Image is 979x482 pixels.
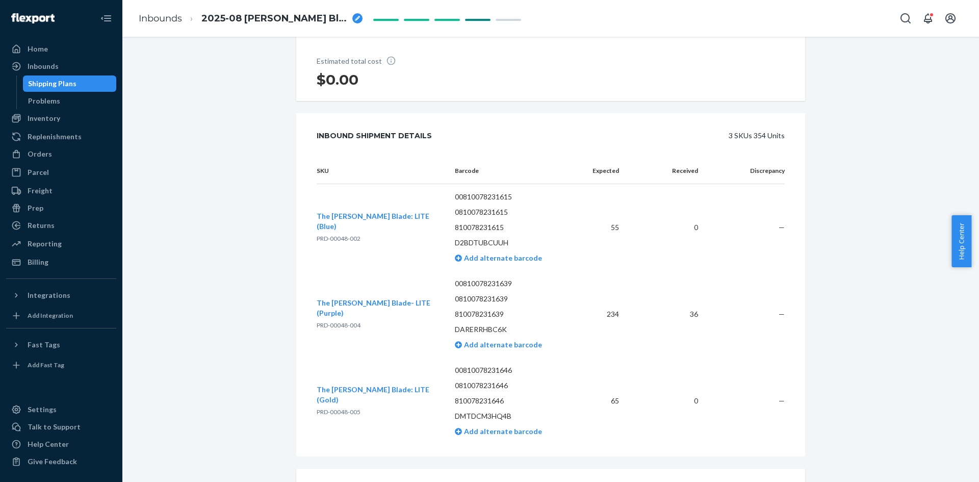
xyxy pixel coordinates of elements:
p: 810078231646 [455,396,569,406]
td: 234 [576,271,627,358]
th: Received [627,158,706,184]
button: Integrations [6,287,116,303]
td: 0 [627,358,706,444]
a: Shipping Plans [23,75,117,92]
p: 0810078231615 [455,207,569,217]
span: Add alternate barcode [462,253,542,262]
div: Billing [28,257,48,267]
div: Inventory [28,113,60,123]
span: The [PERSON_NAME] Blade- LITE (Purple) [317,298,430,317]
a: Inventory [6,110,116,126]
td: 65 [576,358,627,444]
p: 00810078231615 [455,192,569,202]
p: Estimated total cost [317,56,403,66]
p: DARERRHBC6K [455,324,569,335]
td: 0 [627,184,706,271]
th: SKU [317,158,447,184]
td: 55 [576,184,627,271]
span: — [779,310,785,318]
p: DMTDCM3HQ4B [455,411,569,421]
p: 0810078231646 [455,380,569,391]
a: Inbounds [6,58,116,74]
button: Open Search Box [895,8,916,29]
button: Close Navigation [96,8,116,29]
div: Replenishments [28,132,82,142]
a: Add alternate barcode [455,340,542,349]
th: Discrepancy [706,158,785,184]
div: Freight [28,186,53,196]
p: 00810078231646 [455,365,569,375]
div: Inbound Shipment Details [317,125,432,146]
div: Orders [28,149,52,159]
button: Give Feedback [6,453,116,470]
span: — [779,396,785,405]
span: The [PERSON_NAME] Blade: LITE (Blue) [317,212,429,231]
button: Open notifications [918,8,938,29]
span: — [779,223,785,232]
p: 00810078231639 [455,278,569,289]
p: 0810078231639 [455,294,569,304]
a: Add alternate barcode [455,427,542,436]
button: Fast Tags [6,337,116,353]
p: D2BDTUBCUUH [455,238,569,248]
span: The [PERSON_NAME] Blade: LITE (Gold) [317,385,429,404]
div: 3 SKUs 354 Units [455,125,785,146]
button: Help Center [951,215,971,267]
a: Returns [6,217,116,234]
div: Reporting [28,239,62,249]
a: Add Integration [6,308,116,324]
a: Reporting [6,236,116,252]
a: Home [6,41,116,57]
div: Talk to Support [28,422,81,432]
p: 810078231639 [455,309,569,319]
div: Settings [28,404,57,415]
span: PRD-00048-005 [317,408,360,416]
button: The [PERSON_NAME] Blade- LITE (Purple) [317,298,439,318]
span: PRD-00048-004 [317,321,360,329]
div: Fast Tags [28,340,60,350]
div: Problems [28,96,60,106]
div: Add Integration [28,311,73,320]
a: Problems [23,93,117,109]
h1: $0.00 [317,70,403,89]
a: Prep [6,200,116,216]
th: Expected [576,158,627,184]
a: Orders [6,146,116,162]
div: Help Center [28,439,69,449]
a: Billing [6,254,116,270]
span: PRD-00048-002 [317,235,360,242]
a: Add alternate barcode [455,253,542,262]
div: Home [28,44,48,54]
a: Freight [6,183,116,199]
a: Replenishments [6,129,116,145]
a: Talk to Support [6,419,116,435]
div: Prep [28,203,43,213]
span: Add alternate barcode [462,427,542,436]
a: Inbounds [139,13,182,24]
button: Open account menu [940,8,961,29]
span: 2025-08 Smith Blade Lite V1 Transfer [201,12,348,26]
th: Barcode [447,158,577,184]
a: Add Fast Tag [6,357,116,373]
p: 810078231615 [455,222,569,233]
a: Parcel [6,164,116,181]
img: Flexport logo [11,13,55,23]
button: The [PERSON_NAME] Blade: LITE (Blue) [317,211,439,232]
div: Integrations [28,290,70,300]
button: The [PERSON_NAME] Blade: LITE (Gold) [317,385,439,405]
a: Help Center [6,436,116,452]
td: 36 [627,271,706,358]
div: Shipping Plans [28,79,76,89]
div: Returns [28,220,55,231]
div: Add Fast Tag [28,361,64,369]
div: Give Feedback [28,456,77,467]
a: Settings [6,401,116,418]
div: Parcel [28,167,49,177]
ol: breadcrumbs [131,4,371,34]
span: Add alternate barcode [462,340,542,349]
div: Inbounds [28,61,59,71]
